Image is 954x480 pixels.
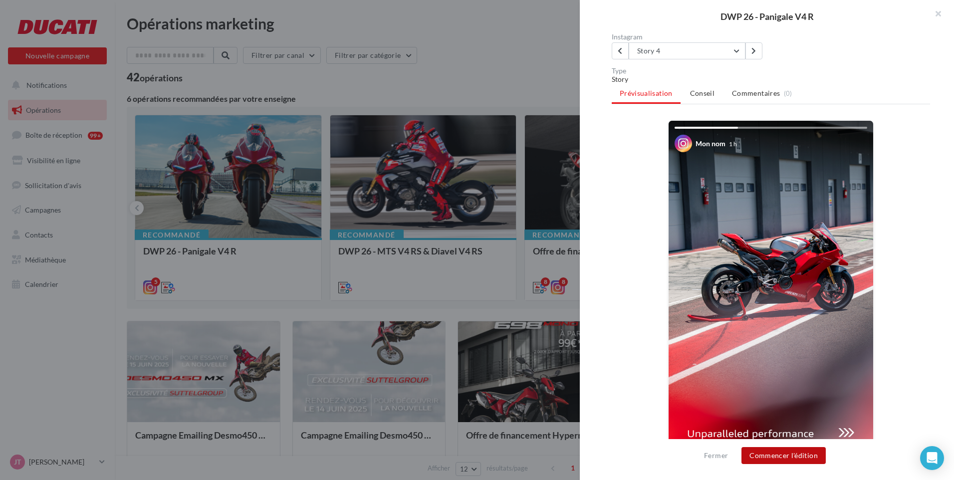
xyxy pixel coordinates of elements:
[690,89,715,97] span: Conseil
[696,139,725,149] div: Mon nom
[629,42,745,59] button: Story 4
[612,33,767,40] div: Instagram
[700,450,732,462] button: Fermer
[920,446,944,470] div: Open Intercom Messenger
[732,88,780,98] span: Commentaires
[612,74,930,84] div: Story
[729,140,737,148] div: 1 h
[612,67,930,74] div: Type
[741,447,826,464] button: Commencer l'édition
[784,89,792,97] span: (0)
[596,12,938,21] div: DWP 26 - Panigale V4 R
